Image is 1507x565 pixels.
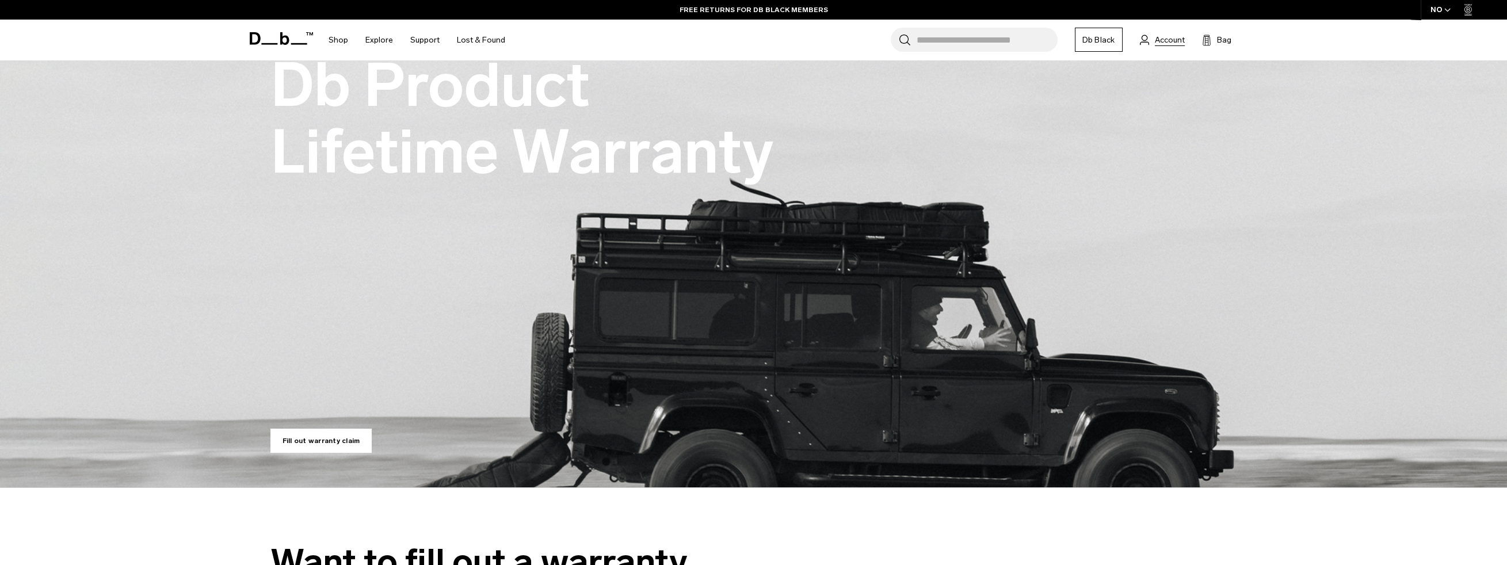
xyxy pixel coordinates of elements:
[1202,33,1231,47] button: Bag
[320,20,514,60] nav: Main Navigation
[1155,34,1185,46] span: Account
[1217,34,1231,46] span: Bag
[1075,28,1123,52] a: Db Black
[457,20,505,60] a: Lost & Found
[270,52,788,185] h1: Db Product Lifetime Warranty
[329,20,348,60] a: Shop
[1140,33,1185,47] a: Account
[680,5,828,15] a: FREE RETURNS FOR DB BLACK MEMBERS
[270,429,372,453] a: Fill out warranty claim
[365,20,393,60] a: Explore
[410,20,440,60] a: Support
